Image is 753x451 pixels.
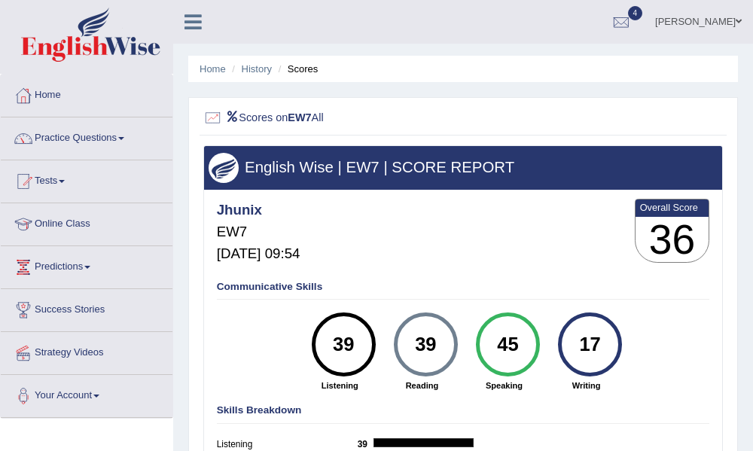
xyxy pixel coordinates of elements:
a: Strategy Videos [1,332,172,370]
h5: [DATE] 09:54 [217,246,300,262]
b: 39 [358,439,374,449]
h2: Scores on All [203,108,526,128]
a: Tests [1,160,172,198]
strong: Reading [387,379,456,392]
a: Practice Questions [1,117,172,155]
a: Online Class [1,203,172,241]
li: Scores [275,62,319,76]
h4: Skills Breakdown [217,405,710,416]
a: Home [200,63,226,75]
a: Predictions [1,246,172,284]
div: 39 [402,318,449,372]
b: Overall Score [640,202,705,213]
div: 45 [484,318,531,372]
h4: Jhunix [217,203,300,218]
strong: Writing [552,379,621,392]
a: Home [1,75,172,112]
h3: 36 [636,217,709,263]
a: Your Account [1,375,172,413]
h4: Communicative Skills [217,282,710,293]
img: wings.png [209,153,239,183]
b: EW7 [288,111,311,123]
h3: English Wise | EW7 | SCORE REPORT [209,159,717,175]
span: 4 [628,6,643,20]
div: 39 [320,318,367,372]
a: History [242,63,272,75]
h5: EW7 [217,224,300,240]
strong: Listening [305,379,374,392]
a: Success Stories [1,289,172,327]
div: 17 [566,318,613,372]
strong: Speaking [469,379,538,392]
